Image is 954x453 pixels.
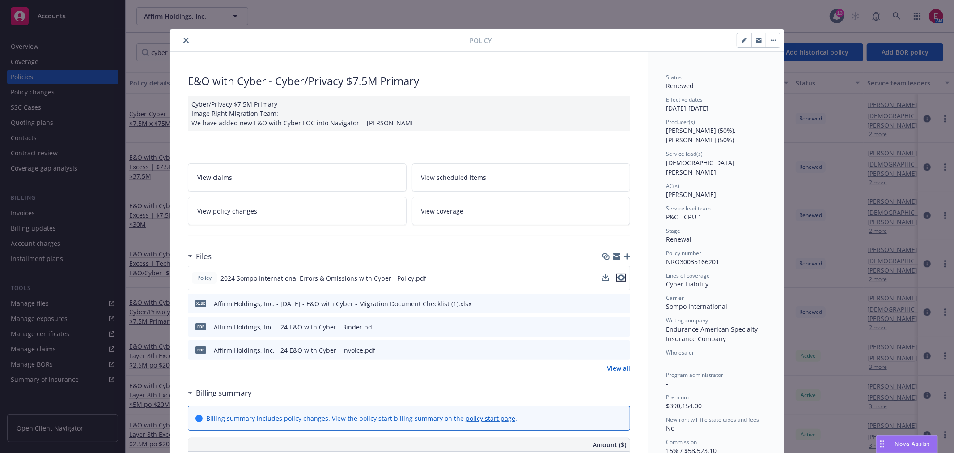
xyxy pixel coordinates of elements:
button: download file [604,299,611,308]
span: Producer(s) [666,118,695,126]
span: Sompo International [666,302,727,311]
div: Files [188,251,212,262]
span: View claims [197,173,232,182]
a: policy start page [466,414,515,423]
div: [DATE] - [DATE] [666,96,766,113]
button: preview file [619,322,627,332]
span: Status [666,73,682,81]
button: download file [604,346,611,355]
span: Cyber Liability [666,280,708,288]
span: Policy number [666,249,701,257]
span: Stage [666,227,680,235]
div: Affirm Holdings, Inc. - [DATE] - E&O with Cyber - Migration Document Checklist (1).xlsx [214,299,471,308]
div: Affirm Holdings, Inc. - 24 E&O with Cyber - Binder.pdf [214,322,374,332]
span: Lines of coverage [666,272,710,279]
span: Program administrator [666,371,723,379]
span: No [666,424,674,432]
button: close [181,35,191,46]
span: NRO30035166201 [666,257,719,266]
span: [PERSON_NAME] [666,190,716,199]
span: View scheduled items [421,173,487,182]
button: preview file [616,274,626,282]
span: Nova Assist [895,440,930,448]
span: Newfront will file state taxes and fees [666,416,759,423]
span: Wholesaler [666,349,694,356]
span: pdf [195,346,206,353]
span: Premium [666,393,689,401]
span: Amount ($) [593,440,626,449]
span: Renewal [666,235,691,244]
div: Drag to move [877,436,888,453]
h3: Files [196,251,212,262]
span: AC(s) [666,182,679,190]
div: Affirm Holdings, Inc. - 24 E&O with Cyber - Invoice.pdf [214,346,375,355]
div: E&O with Cyber - Cyber/Privacy $7.5M Primary [188,73,630,89]
button: download file [602,274,609,281]
button: preview file [616,274,626,283]
div: Billing summary includes policy changes. View the policy start billing summary on the . [206,414,517,423]
span: View policy changes [197,206,257,216]
a: View policy changes [188,197,407,225]
h3: Billing summary [196,387,252,399]
span: Writing company [666,316,708,324]
span: [PERSON_NAME] (50%), [PERSON_NAME] (50%) [666,126,738,144]
span: - [666,357,668,365]
span: Service lead(s) [666,150,703,158]
span: pdf [195,323,206,330]
span: Carrier [666,294,684,302]
span: Service lead team [666,205,711,212]
a: View all [607,363,630,373]
button: Nova Assist [876,435,938,453]
button: download file [602,274,609,283]
span: 2024 Sompo International Errors & Omissions with Cyber - Policy.pdf [220,274,426,283]
span: P&C - CRU 1 [666,213,702,221]
span: View coverage [421,206,464,216]
div: Cyber/Privacy $7.5M Primary Image Right Migration Team: We have added new E&O with Cyber LOC into... [188,96,630,131]
span: [DEMOGRAPHIC_DATA][PERSON_NAME] [666,158,734,176]
a: View claims [188,163,407,192]
span: Renewed [666,81,694,90]
div: Billing summary [188,387,252,399]
span: Effective dates [666,96,703,103]
span: Commission [666,438,697,446]
span: Endurance American Specialty Insurance Company [666,325,759,343]
span: $390,154.00 [666,402,702,410]
a: View scheduled items [412,163,631,192]
button: preview file [619,346,627,355]
button: download file [604,322,611,332]
a: View coverage [412,197,631,225]
span: - [666,379,668,388]
span: xlsx [195,300,206,307]
button: preview file [619,299,627,308]
span: Policy [470,36,492,45]
span: Policy [195,274,213,282]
